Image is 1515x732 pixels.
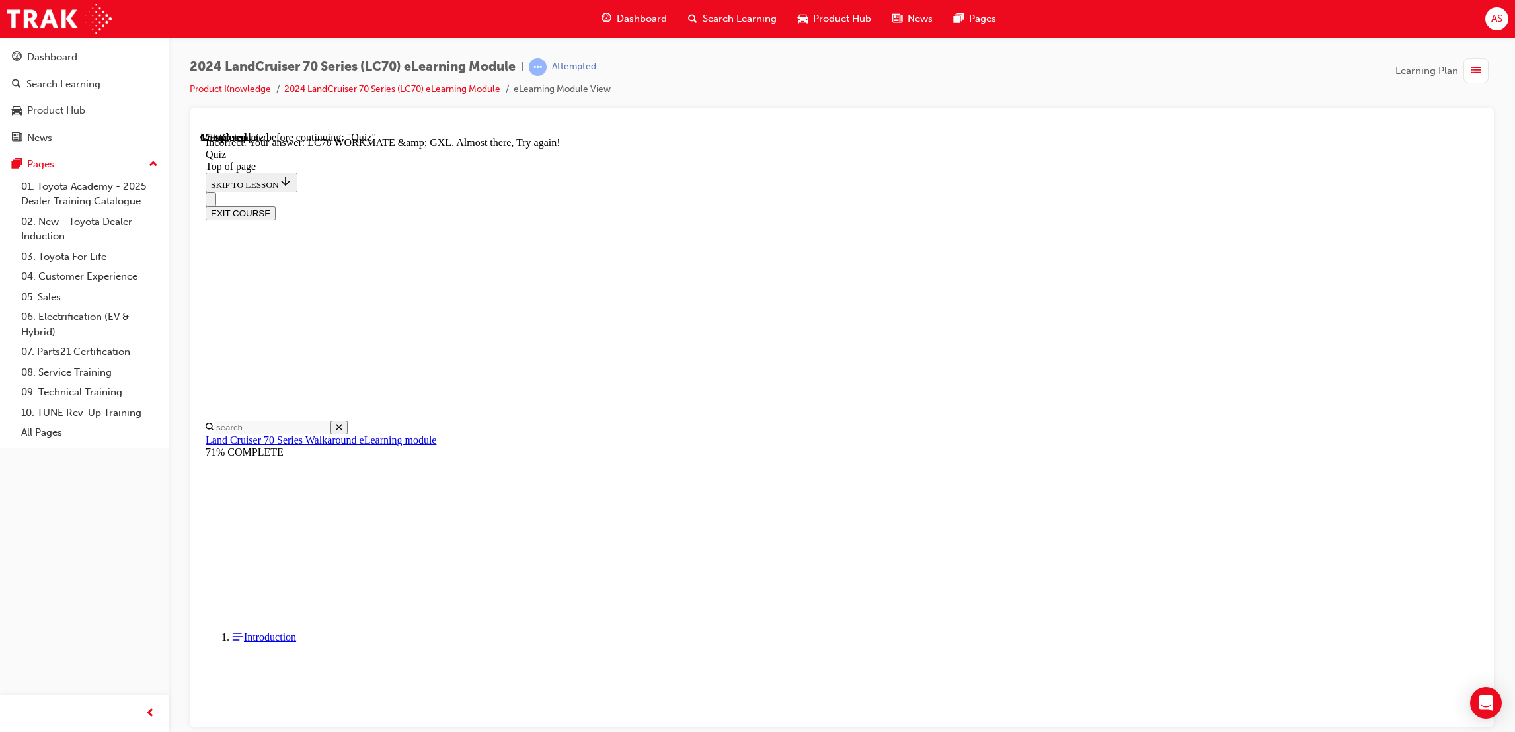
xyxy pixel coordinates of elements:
[5,126,163,150] a: News
[284,83,500,95] a: 2024 LandCruiser 70 Series (LC70) eLearning Module
[1471,63,1481,79] span: list-icon
[787,5,882,32] a: car-iconProduct Hub
[12,79,21,91] span: search-icon
[5,72,163,97] a: Search Learning
[798,11,808,27] span: car-icon
[16,423,163,443] a: All Pages
[27,130,52,145] div: News
[16,266,163,287] a: 04. Customer Experience
[688,11,697,27] span: search-icon
[521,60,524,75] span: |
[1395,58,1494,83] button: Learning Plan
[5,5,1278,17] div: Incorrect. Your answer: LC78 WORKMATE &amp; GXL. Almost there, Try again!
[12,159,22,171] span: pages-icon
[5,152,163,177] button: Pages
[7,4,112,34] img: Trak
[149,156,158,173] span: up-icon
[954,11,964,27] span: pages-icon
[27,157,54,172] div: Pages
[26,77,100,92] div: Search Learning
[1491,11,1502,26] span: AS
[16,287,163,307] a: 05. Sales
[27,103,85,118] div: Product Hub
[5,42,163,152] button: DashboardSearch LearningProduct HubNews
[943,5,1007,32] a: pages-iconPages
[882,5,943,32] a: news-iconNews
[190,83,271,95] a: Product Knowledge
[908,11,933,26] span: News
[552,61,596,73] div: Attempted
[5,17,1278,29] div: Quiz
[1395,63,1458,79] span: Learning Plan
[703,11,777,26] span: Search Learning
[617,11,667,26] span: Dashboard
[12,52,22,63] span: guage-icon
[11,48,92,58] span: SKIP TO LESSON
[514,82,611,97] li: eLearning Module View
[16,362,163,383] a: 08. Service Training
[969,11,996,26] span: Pages
[5,99,163,123] a: Product Hub
[5,61,16,75] button: Close navigation menu
[13,289,130,303] input: Search
[5,41,97,61] button: SKIP TO LESSON
[529,58,547,76] span: learningRecordVerb_ATTEMPT-icon
[5,45,163,69] a: Dashboard
[813,11,871,26] span: Product Hub
[130,289,147,303] button: Close search menu
[16,177,163,212] a: 01. Toyota Academy - 2025 Dealer Training Catalogue
[678,5,787,32] a: search-iconSearch Learning
[591,5,678,32] a: guage-iconDashboard
[5,303,236,314] a: Land Cruiser 70 Series Walkaround eLearning module
[1470,687,1502,719] div: Open Intercom Messenger
[16,212,163,247] a: 02. New - Toyota Dealer Induction
[5,75,75,89] button: EXIT COURSE
[145,706,155,722] span: prev-icon
[190,60,516,75] span: 2024 LandCruiser 70 Series (LC70) eLearning Module
[602,11,611,27] span: guage-icon
[16,307,163,342] a: 06. Electrification (EV & Hybrid)
[12,105,22,117] span: car-icon
[892,11,902,27] span: news-icon
[16,247,163,267] a: 03. Toyota For Life
[16,342,163,362] a: 07. Parts21 Certification
[16,403,163,423] a: 10. TUNE Rev-Up Training
[1485,7,1508,30] button: AS
[16,382,163,403] a: 09. Technical Training
[12,132,22,144] span: news-icon
[5,29,1278,41] div: Top of page
[27,50,77,65] div: Dashboard
[5,315,1278,327] div: 71% COMPLETE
